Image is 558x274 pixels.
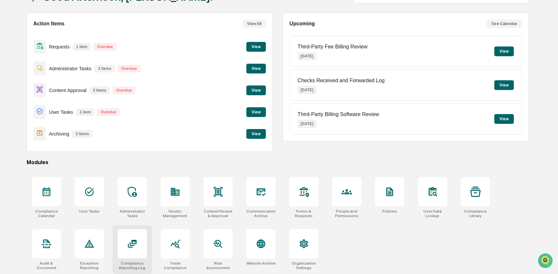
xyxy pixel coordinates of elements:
[6,14,118,24] p: How can we help?
[298,52,317,60] p: [DATE]
[118,65,140,72] p: Overdue
[32,209,61,218] div: Compliance Calendar
[289,261,318,270] div: Organization Settings
[494,80,514,90] button: View
[49,44,70,49] p: Requests
[487,20,522,28] button: See Calendar
[95,65,114,72] p: 3 items
[27,159,529,165] div: Modules
[94,43,116,50] p: Overdue
[6,83,12,88] div: 🖐️
[298,44,368,50] p: Third-Party Fee Billing Review
[298,120,317,128] p: [DATE]
[110,52,118,59] button: Start new chat
[4,92,44,103] a: 🔎Data Lookup
[6,50,18,61] img: 1746055101610-c473b297-6a78-478c-a979-82029cc54cd1
[246,87,266,93] a: View
[32,261,61,270] div: Audit & Document Logs
[49,131,69,137] p: Archiving
[13,94,41,101] span: Data Lookup
[246,261,276,266] div: Website Archive
[203,261,233,270] div: Risk Assessment
[97,109,120,116] p: Overdue
[72,130,92,137] p: 3 items
[118,209,147,218] div: Administrator Tasks
[6,95,12,100] div: 🔎
[537,253,555,270] iframe: Open customer support
[73,43,91,50] p: 1 item
[246,130,266,137] a: View
[298,111,379,117] p: Third-Party Billing Software Review
[75,261,104,270] div: Exception Reporting
[49,66,92,71] p: Administrator Tasks
[246,85,266,95] button: View
[161,261,190,270] div: Trade Compliance
[246,43,266,49] a: View
[22,56,82,61] div: We're available if you need us!
[494,114,514,124] button: View
[242,20,266,28] button: View All
[246,42,266,52] button: View
[246,64,266,73] button: View
[118,261,147,270] div: Compliance Reporting Log
[246,109,266,115] a: View
[289,209,318,218] div: Forms & Requests
[49,109,73,115] p: User Tasks
[203,209,233,218] div: Content Review & Approval
[246,209,276,218] div: Communications Archive
[45,79,83,91] a: 🗄️Attestations
[113,87,135,94] p: Overdue
[418,209,447,218] div: User Data Lookup
[22,50,107,56] div: Start new chat
[65,110,79,115] span: Pylon
[4,79,45,91] a: 🖐️Preclearance
[298,86,317,94] p: [DATE]
[298,78,385,84] p: Checks Received and Forwarded Log
[46,110,79,115] a: Powered byPylon
[161,209,190,218] div: Vendor Management
[461,209,490,218] div: Compliance Library
[47,83,52,88] div: 🗄️
[90,87,110,94] p: 3 items
[33,21,65,27] h2: Action Items
[49,87,86,93] p: Content Approval
[76,109,94,116] p: 1 item
[494,46,514,56] button: View
[13,82,42,88] span: Preclearance
[332,209,361,218] div: People and Permissions
[246,65,266,71] a: View
[79,209,99,214] div: User Tasks
[246,107,266,117] button: View
[246,129,266,139] button: View
[382,209,397,214] div: Policies
[54,82,81,88] span: Attestations
[290,21,315,27] h2: Upcoming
